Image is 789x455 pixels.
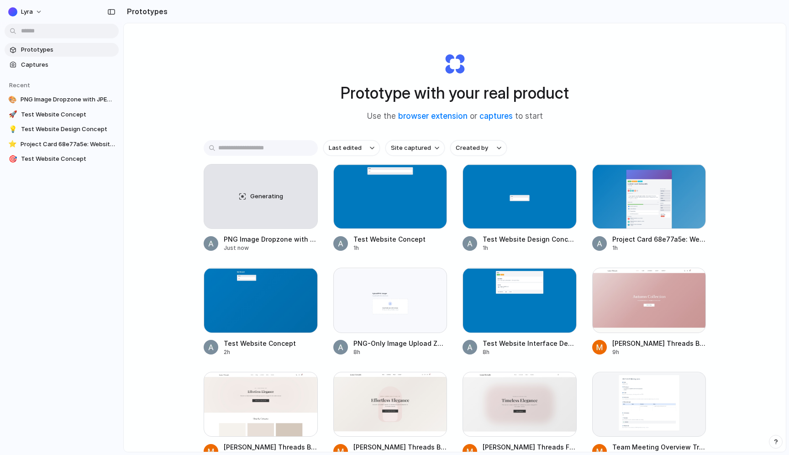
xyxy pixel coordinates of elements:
span: Test Website Interface Design [483,339,577,348]
span: Test Website Concept [21,154,115,164]
a: captures [479,111,513,121]
a: PNG-Only Image Upload ZonePNG-Only Image Upload Zone8h [333,268,447,356]
div: 8h [483,348,577,356]
span: PNG Image Dropzone with JPEG and WEBP Restrictions [21,95,115,104]
a: Test Website ConceptTest Website Concept2h [204,268,318,356]
span: Test Website Concept [353,234,447,244]
a: Test Website Design ConceptTest Website Design Concept1h [463,164,577,252]
span: Test Website Design Concept [483,234,577,244]
a: ⭐Project Card 68e77a5e: Website Overview [5,138,119,151]
a: 🎨PNG Image Dropzone with JPEG and WEBP Restrictions [5,93,119,106]
button: Created by [450,140,507,156]
span: Test Website Design Concept [21,125,115,134]
span: Generating [250,192,283,201]
a: 💡Test Website Design Concept [5,122,119,136]
a: 🎯Test Website Concept [5,152,119,166]
div: 1h [483,244,577,252]
button: Lyra [5,5,47,19]
span: PNG Image Dropzone with JPEG and WEBP Restrictions [224,234,318,244]
div: 🚀 [8,110,17,119]
a: Luna Threads Boutique Website Design[PERSON_NAME] Threads Boutique Website Design9h [592,268,706,356]
div: Just now [224,244,318,252]
div: 1h [612,244,706,252]
div: 🎨 [8,95,17,104]
span: [PERSON_NAME] Threads Boutique Website Design [612,339,706,348]
button: Last edited [323,140,380,156]
a: Test Website ConceptTest Website Concept1h [333,164,447,252]
span: [PERSON_NAME] Threads Fashion Website Design [483,442,577,452]
div: 1h [353,244,447,252]
span: [PERSON_NAME] Threads Boutique Website Design Facility [353,442,447,452]
div: ⭐ [8,140,17,149]
a: Captures [5,58,119,72]
span: Project Card 68e77a5e: Website Overview [21,140,115,149]
a: Prototypes [5,43,119,57]
a: GeneratingPNG Image Dropzone with JPEG and WEBP RestrictionsJust now [204,164,318,252]
span: Last edited [329,143,362,153]
span: Prototypes [21,45,115,54]
span: Test Website Concept [224,339,318,348]
div: 2h [224,348,318,356]
span: PNG-Only Image Upload Zone [353,339,447,348]
span: Site captured [391,143,431,153]
span: Captures [21,60,115,69]
a: Project Card 68e77a5e: Website OverviewProject Card 68e77a5e: Website Overview1h [592,164,706,252]
div: 8h [353,348,447,356]
h2: Prototypes [123,6,168,17]
span: Recent [9,81,30,89]
span: [PERSON_NAME] Threads Boutique Website Design [224,442,318,452]
div: 9h [612,348,706,356]
button: Site captured [385,140,445,156]
span: Project Card 68e77a5e: Website Overview [612,234,706,244]
span: Use the or to start [367,111,543,122]
div: 💡 [8,125,17,134]
span: Test Website Concept [21,110,115,119]
a: 🚀Test Website Concept [5,108,119,122]
a: browser extension [398,111,468,121]
div: 🎯 [8,154,17,164]
a: Test Website Interface DesignTest Website Interface Design8h [463,268,577,356]
span: Lyra [21,7,33,16]
span: Created by [456,143,488,153]
span: Team Meeting Overview Tracker [612,442,706,452]
h1: Prototype with your real product [341,81,569,105]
